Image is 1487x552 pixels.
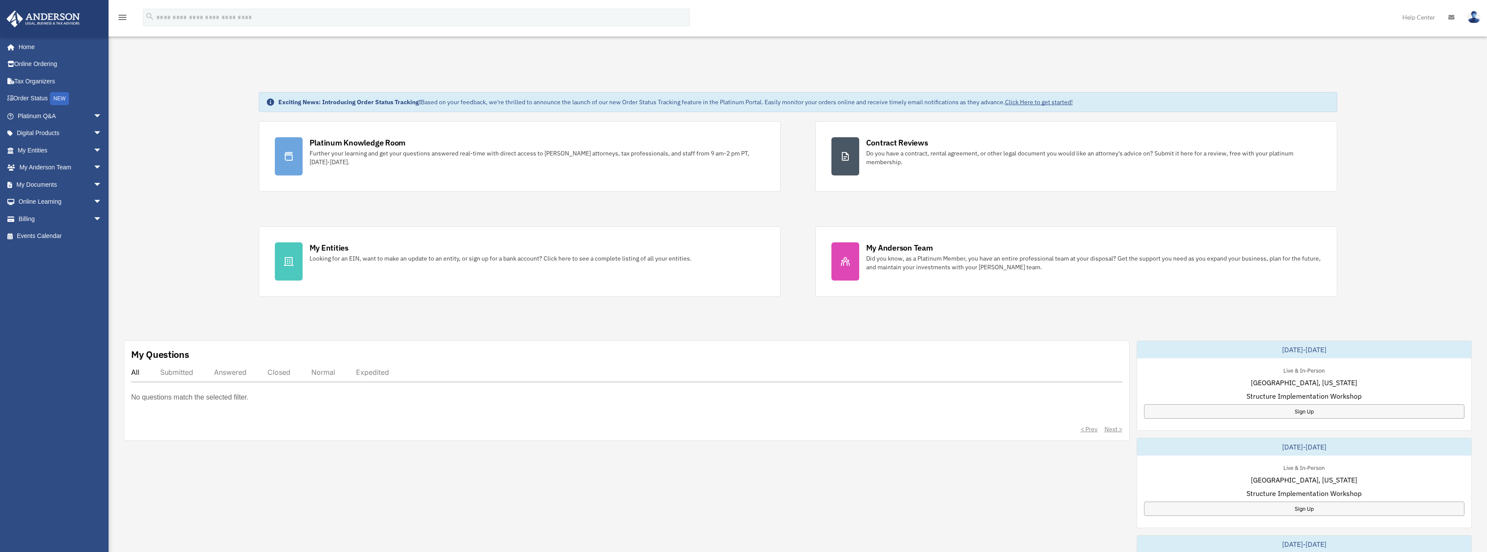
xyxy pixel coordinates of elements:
span: arrow_drop_down [93,125,111,142]
img: User Pic [1467,11,1480,23]
span: Structure Implementation Workshop [1246,488,1362,499]
a: Platinum Q&Aarrow_drop_down [6,107,115,125]
a: My Entities Looking for an EIN, want to make an update to an entity, or sign up for a bank accoun... [259,226,781,297]
span: [GEOGRAPHIC_DATA], [US_STATE] [1251,475,1357,485]
div: Closed [267,368,290,377]
a: Contract Reviews Do you have a contract, rental agreement, or other legal document you would like... [815,121,1337,192]
a: Home [6,38,111,56]
div: My Anderson Team [866,242,933,253]
img: Anderson Advisors Platinum Portal [4,10,82,27]
a: Billingarrow_drop_down [6,210,115,228]
a: Online Ordering [6,56,115,73]
i: search [145,12,155,21]
span: arrow_drop_down [93,142,111,159]
div: All [131,368,139,377]
span: arrow_drop_down [93,176,111,194]
span: [GEOGRAPHIC_DATA], [US_STATE] [1251,377,1357,388]
div: Further your learning and get your questions answered real-time with direct access to [PERSON_NAM... [310,149,765,166]
a: Events Calendar [6,228,115,245]
div: [DATE]-[DATE] [1137,341,1471,358]
a: My Anderson Teamarrow_drop_down [6,159,115,176]
span: arrow_drop_down [93,107,111,125]
div: My Entities [310,242,349,253]
div: Do you have a contract, rental agreement, or other legal document you would like an attorney's ad... [866,149,1321,166]
div: Answered [214,368,247,377]
div: Platinum Knowledge Room [310,137,406,148]
div: NEW [50,92,69,105]
a: Digital Productsarrow_drop_down [6,125,115,142]
a: My Documentsarrow_drop_down [6,176,115,193]
div: Contract Reviews [866,137,928,148]
span: arrow_drop_down [93,159,111,177]
div: Submitted [160,368,193,377]
div: Did you know, as a Platinum Member, you have an entire professional team at your disposal? Get th... [866,254,1321,271]
a: Online Learningarrow_drop_down [6,193,115,211]
div: [DATE]-[DATE] [1137,438,1471,456]
a: Sign Up [1144,404,1464,419]
div: Live & In-Person [1276,365,1332,374]
strong: Exciting News: Introducing Order Status Tracking! [278,98,421,106]
a: Sign Up [1144,502,1464,516]
i: menu [117,12,128,23]
a: My Anderson Team Did you know, as a Platinum Member, you have an entire professional team at your... [815,226,1337,297]
a: Click Here to get started! [1005,98,1073,106]
span: arrow_drop_down [93,193,111,211]
a: My Entitiesarrow_drop_down [6,142,115,159]
span: arrow_drop_down [93,210,111,228]
span: Structure Implementation Workshop [1246,391,1362,401]
div: Expedited [356,368,389,377]
a: Platinum Knowledge Room Further your learning and get your questions answered real-time with dire... [259,121,781,192]
a: menu [117,15,128,23]
div: Based on your feedback, we're thrilled to announce the launch of our new Order Status Tracking fe... [278,98,1073,106]
a: Order StatusNEW [6,90,115,108]
p: No questions match the selected filter. [131,391,248,403]
div: My Questions [131,348,189,361]
div: Looking for an EIN, want to make an update to an entity, or sign up for a bank account? Click her... [310,254,692,263]
div: Live & In-Person [1276,463,1332,472]
a: Tax Organizers [6,73,115,90]
div: Normal [311,368,335,377]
